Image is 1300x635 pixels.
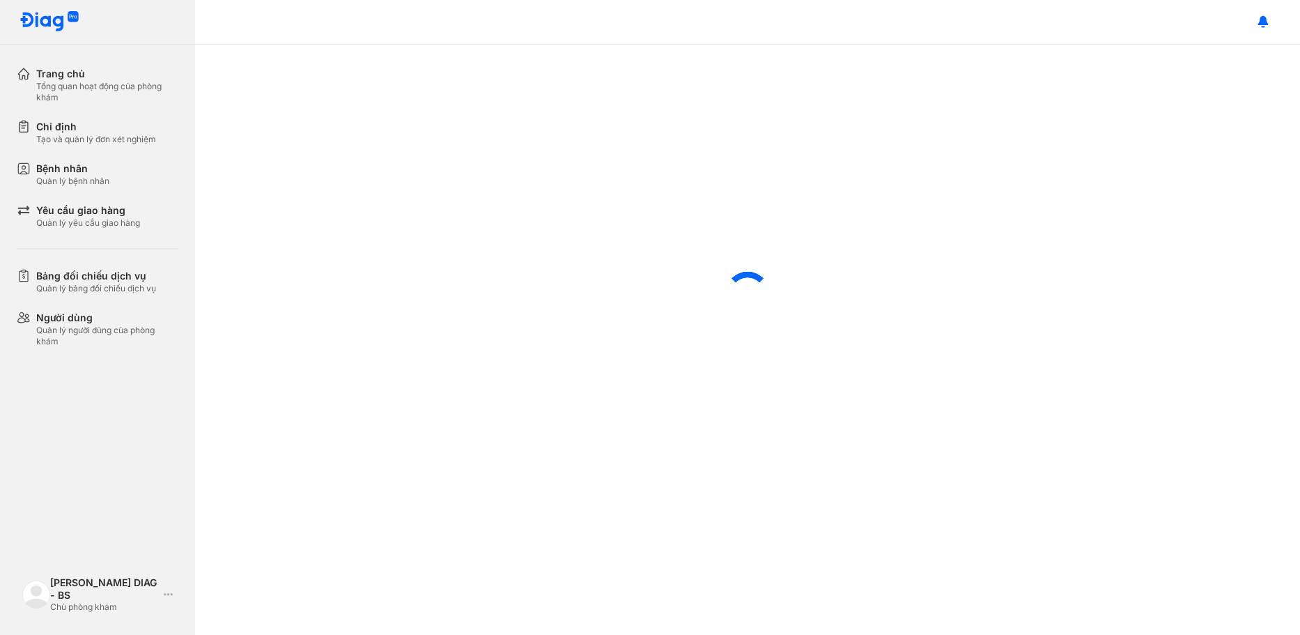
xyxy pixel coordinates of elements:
div: Tạo và quản lý đơn xét nghiệm [36,134,156,145]
img: logo [20,11,79,33]
img: logo [22,581,50,609]
div: [PERSON_NAME] DIAG - BS [50,576,158,602]
div: Trang chủ [36,67,178,81]
div: Yêu cầu giao hàng [36,204,140,217]
div: Bảng đối chiếu dịch vụ [36,269,156,283]
div: Chỉ định [36,120,156,134]
div: Chủ phòng khám [50,602,158,613]
div: Tổng quan hoạt động của phòng khám [36,81,178,103]
div: Quản lý bảng đối chiếu dịch vụ [36,283,156,294]
div: Quản lý người dùng của phòng khám [36,325,178,347]
div: Bệnh nhân [36,162,109,176]
div: Quản lý bệnh nhân [36,176,109,187]
div: Người dùng [36,311,178,325]
div: Quản lý yêu cầu giao hàng [36,217,140,229]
